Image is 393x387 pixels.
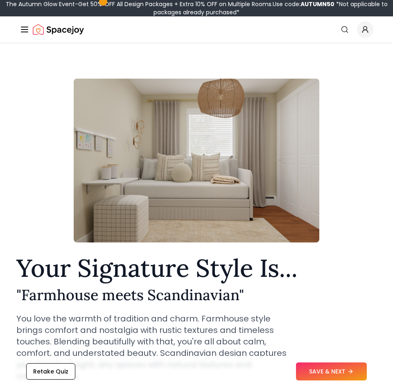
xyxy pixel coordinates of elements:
[16,313,291,382] p: You love the warmth of tradition and charm. Farmhouse style brings comfort and nostalgia with rus...
[16,287,377,303] h2: " Farmhouse meets Scandinavian "
[74,79,319,242] img: Farmhouse meets Scandinavian Style Example
[296,362,367,380] button: SAVE & NEXT
[20,16,373,43] nav: Global
[16,256,377,280] h1: Your Signature Style Is...
[33,21,84,38] img: Spacejoy Logo
[26,363,75,380] button: Retake Quiz
[33,21,84,38] a: Spacejoy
